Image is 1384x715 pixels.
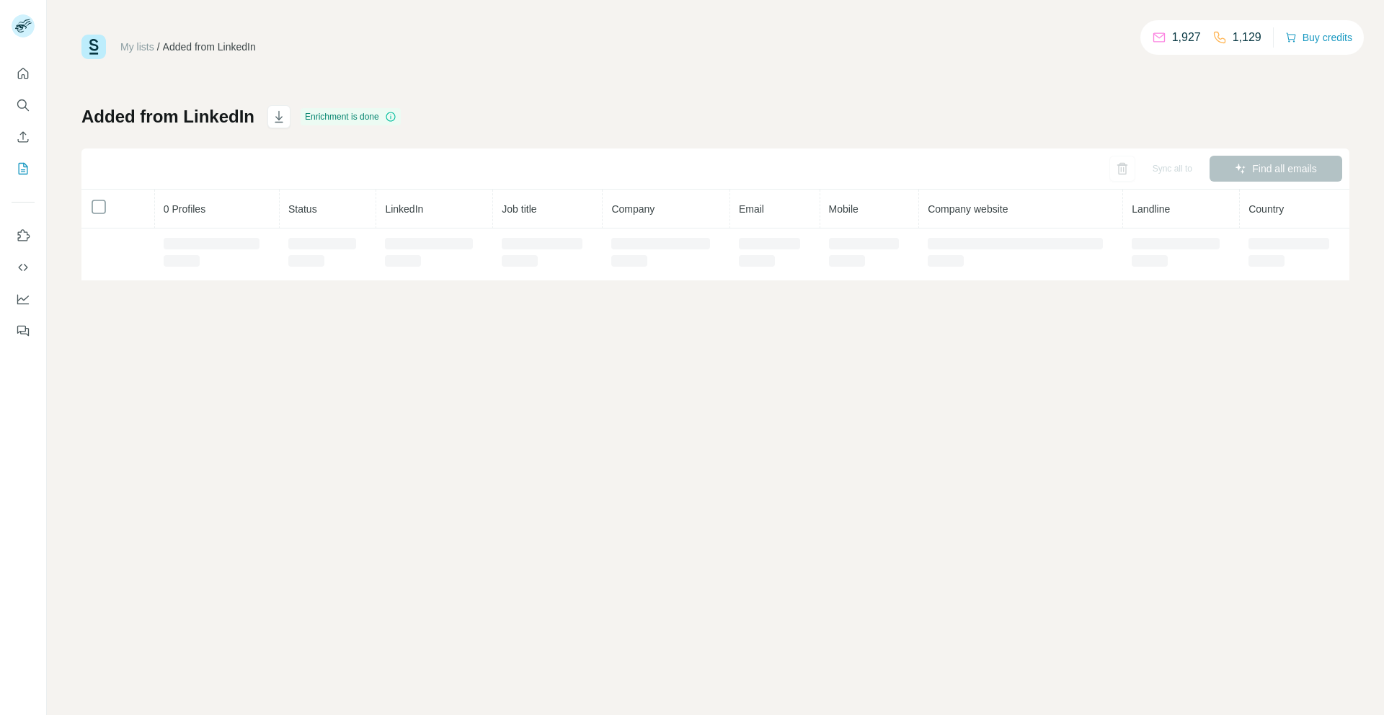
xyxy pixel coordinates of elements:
[385,203,423,215] span: LinkedIn
[1248,203,1284,215] span: Country
[12,223,35,249] button: Use Surfe on LinkedIn
[288,203,317,215] span: Status
[12,156,35,182] button: My lists
[120,41,154,53] a: My lists
[164,203,205,215] span: 0 Profiles
[928,203,1008,215] span: Company website
[611,203,655,215] span: Company
[739,203,764,215] span: Email
[1172,29,1201,46] p: 1,927
[81,105,254,128] h1: Added from LinkedIn
[12,318,35,344] button: Feedback
[12,61,35,86] button: Quick start
[1132,203,1170,215] span: Landline
[12,92,35,118] button: Search
[12,124,35,150] button: Enrich CSV
[1233,29,1261,46] p: 1,129
[502,203,536,215] span: Job title
[12,286,35,312] button: Dashboard
[1285,27,1352,48] button: Buy credits
[829,203,859,215] span: Mobile
[163,40,256,54] div: Added from LinkedIn
[12,254,35,280] button: Use Surfe API
[301,108,401,125] div: Enrichment is done
[157,40,160,54] li: /
[81,35,106,59] img: Surfe Logo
